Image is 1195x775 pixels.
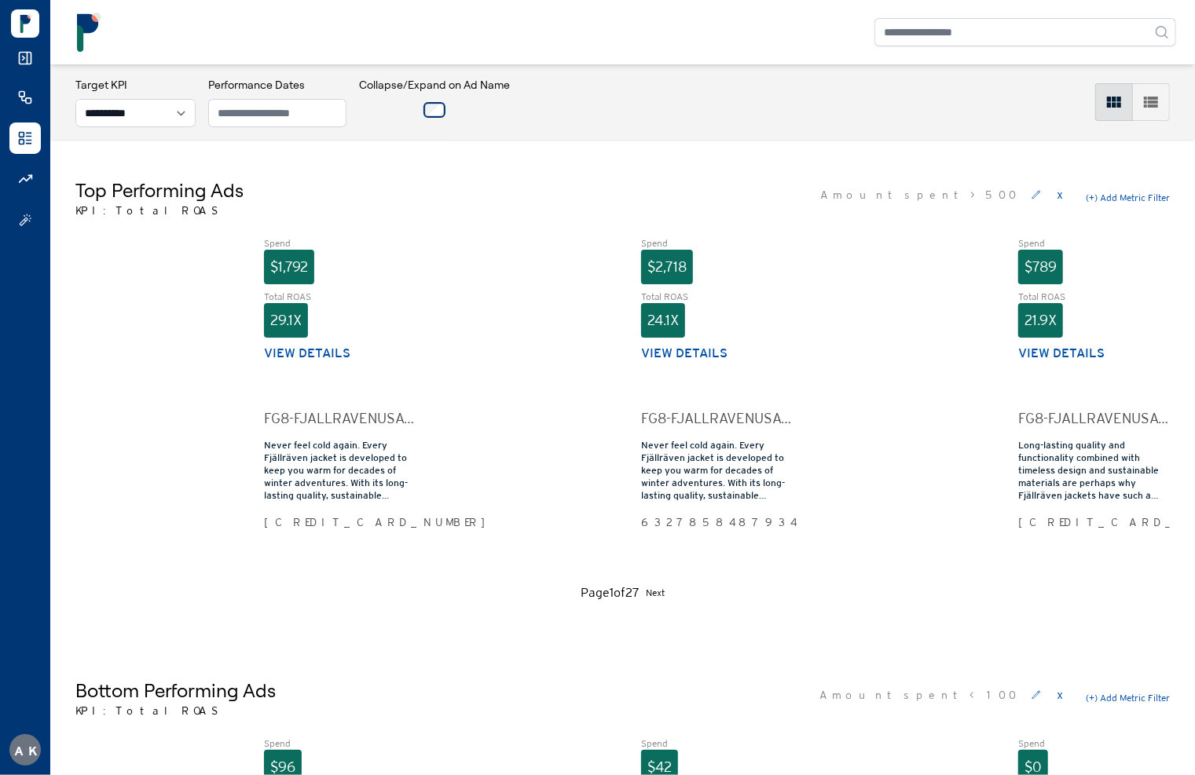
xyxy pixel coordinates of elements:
[819,687,1019,703] span: Amount spent < 100
[641,408,792,430] div: FG8-FJALLRAVENUSA-FACEBOOK-SOCIAL-OUTDOOR-PARKAS-ROCK-COLLECTION_li=102437
[264,291,415,303] div: Total ROAS
[264,514,415,530] div: [CREDIT_CARD_NUMBER]
[9,734,41,766] div: A K
[641,237,792,250] div: Spend
[75,678,276,703] h5: Bottom Performing Ads
[1018,408,1169,430] div: FG8-FJALLRAVENUSA-FACEBOOK-SOCIAL-OUTDOOR-PARKAS-PARKASTORY-INSTANTEXP_li=102437
[1018,344,1105,363] button: View details
[75,703,276,718] p: KPI: Total ROAS
[1018,439,1169,502] div: Long-lasting quality and functionality combined with timeless design and sustainable materials ar...
[264,737,415,750] div: Spend
[1086,192,1170,204] button: (+) Add Metric Filter
[264,439,415,502] div: Never feel cold again. Every Fjällräven jacket is developed to keep you warm for decades of winte...
[1018,291,1169,303] div: Total ROAS
[9,734,41,766] button: AK
[208,77,346,93] h3: Performance Dates
[264,237,415,250] div: Spend
[264,344,350,363] button: View details
[264,408,415,430] div: FG8-FJALLRAVENUSA-FACEBOOK-SOCIAL-OUTDOOR-PARKAS-CLOUDS-COLLECTION_li=102437
[641,250,693,284] div: $2,718
[359,77,510,93] h3: Collapse/Expand on Ad Name
[820,187,1019,203] span: Amount spent > 500
[264,303,308,338] div: 29.1X
[641,344,728,363] button: View details
[641,439,792,502] div: Never feel cold again. Every Fjällräven jacket is developed to keep you warm for decades of winte...
[1086,692,1170,704] button: (+) Add Metric Filter
[641,291,792,303] div: Total ROAS
[1018,303,1063,338] div: 21.9X
[641,737,792,750] div: Spend
[75,177,244,203] h5: Top Performing Ads
[641,303,685,338] div: 24.1X
[75,77,196,93] h3: Target KPI
[1054,182,1066,207] button: x
[646,583,665,602] button: Next
[1018,237,1169,250] div: Spend
[264,250,314,284] div: $1,792
[75,203,244,218] p: KPI: Total ROAS
[1018,737,1169,750] div: Spend
[581,583,640,602] div: Page 1 of 27
[641,514,792,530] div: 6327858487934
[1018,514,1169,530] div: [CREDIT_CARD_NUMBER]
[11,9,39,38] img: Logo
[69,13,108,52] img: logo
[1018,250,1063,284] div: $789
[1054,682,1066,707] button: x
